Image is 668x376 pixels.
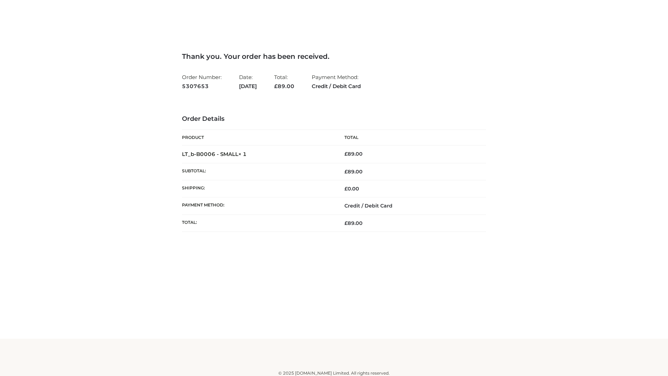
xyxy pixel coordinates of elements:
li: Order Number: [182,71,222,92]
span: 89.00 [274,83,294,89]
span: £ [344,186,348,192]
span: 89.00 [344,169,363,175]
h3: Thank you. Your order has been received. [182,52,486,61]
span: £ [344,220,348,226]
span: 89.00 [344,220,363,226]
th: Product [182,130,334,146]
li: Total: [274,71,294,92]
strong: LT_b-B0006 - SMALL [182,151,247,157]
strong: × 1 [238,151,247,157]
th: Subtotal: [182,163,334,180]
strong: [DATE] [239,82,257,91]
strong: Credit / Debit Card [312,82,361,91]
th: Payment method: [182,197,334,214]
span: £ [274,83,278,89]
span: £ [344,151,348,157]
td: Credit / Debit Card [334,197,486,214]
li: Date: [239,71,257,92]
strong: 5307653 [182,82,222,91]
th: Shipping: [182,180,334,197]
bdi: 89.00 [344,151,363,157]
li: Payment Method: [312,71,361,92]
span: £ [344,169,348,175]
h3: Order Details [182,115,486,123]
th: Total [334,130,486,146]
th: Total: [182,214,334,232]
bdi: 0.00 [344,186,359,192]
